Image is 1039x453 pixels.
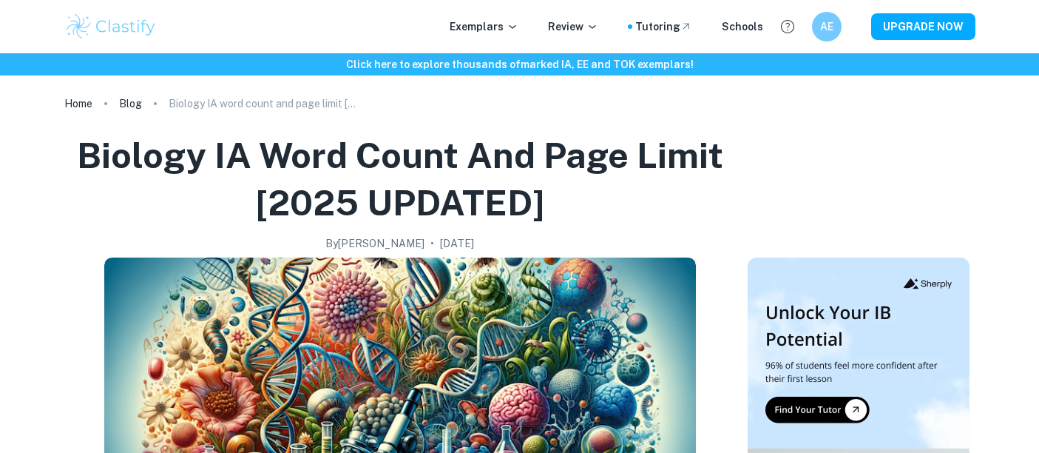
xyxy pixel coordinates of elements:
[818,19,835,35] h6: AE
[722,19,763,35] a: Schools
[871,13,975,40] button: UPGRADE NOW
[440,235,474,252] h2: [DATE]
[169,95,361,112] p: Biology IA word count and page limit [2025 UPDATED]
[812,12,842,41] button: AE
[3,56,1036,73] h6: Click here to explore thousands of marked IA, EE and TOK exemplars !
[548,19,598,35] p: Review
[635,19,692,35] a: Tutoring
[450,19,518,35] p: Exemplars
[775,14,800,39] button: Help and Feedback
[64,12,158,41] img: Clastify logo
[325,235,424,252] h2: By [PERSON_NAME]
[64,93,92,114] a: Home
[70,132,730,226] h1: Biology IA word count and page limit [2025 UPDATED]
[430,235,434,252] p: •
[119,93,142,114] a: Blog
